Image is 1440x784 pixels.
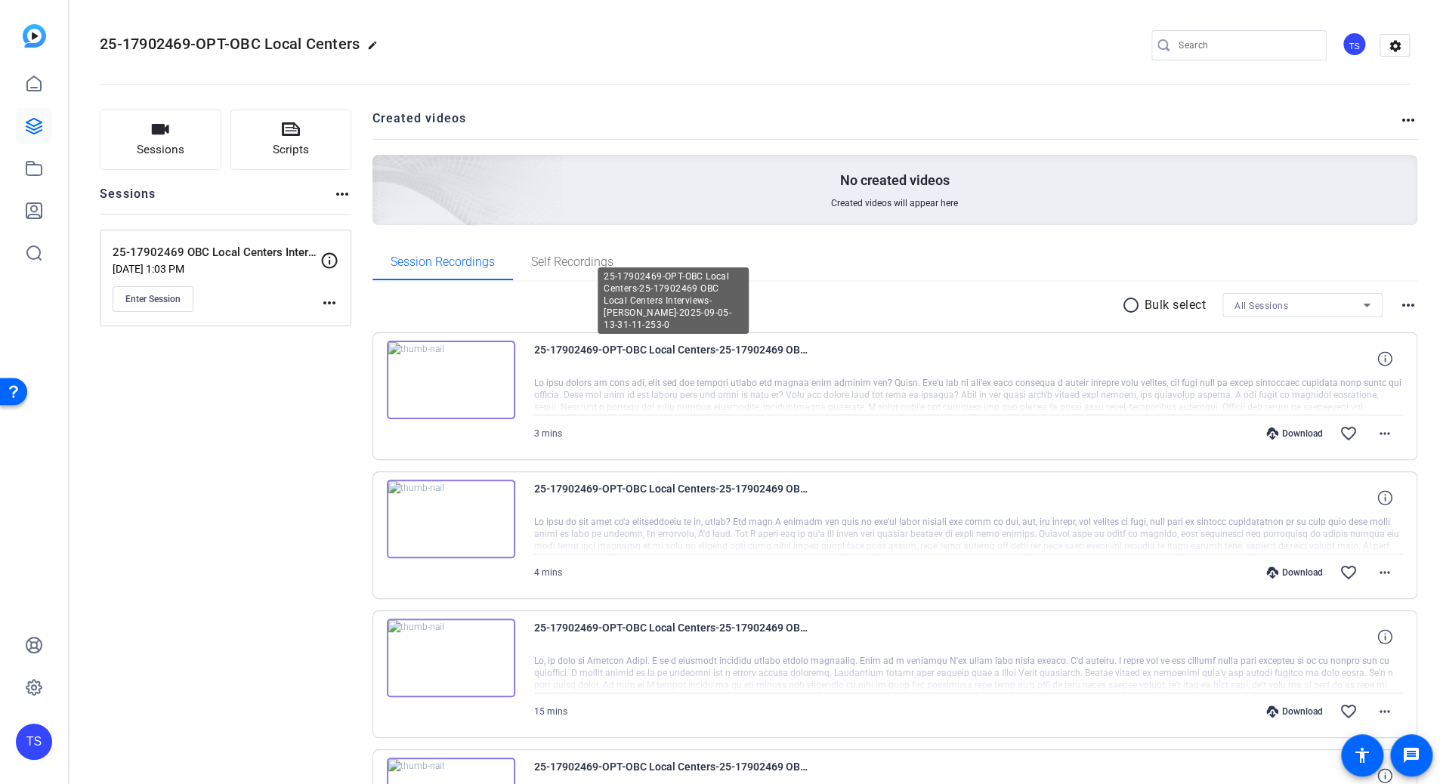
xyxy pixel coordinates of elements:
mat-icon: more_horiz [1376,702,1394,721]
h2: Sessions [100,185,156,214]
span: Created videos will appear here [831,197,958,209]
div: TS [16,724,52,760]
mat-icon: more_horiz [1376,563,1394,582]
mat-icon: more_horiz [320,294,338,312]
ngx-avatar: Tilt Studios [1342,32,1368,58]
mat-icon: settings [1380,35,1411,57]
img: thumb-nail [387,480,515,558]
mat-icon: favorite_border [1340,424,1358,443]
mat-icon: more_horiz [1399,111,1417,129]
mat-icon: more_horiz [333,185,351,203]
span: Sessions [137,141,184,159]
mat-icon: message [1402,746,1420,764]
span: Self Recordings [531,256,613,268]
img: blue-gradient.svg [23,24,46,48]
p: No created videos [840,171,950,190]
span: All Sessions [1235,301,1288,311]
button: Enter Session [113,286,193,312]
span: 25-17902469-OPT-OBC Local Centers-25-17902469 OBC Local Centers Interviews-[PERSON_NAME]-2025-09-... [534,341,814,377]
mat-icon: more_horiz [1399,296,1417,314]
button: Sessions [100,110,221,170]
img: Creted videos background [203,5,564,333]
p: 25-17902469 OBC Local Centers Interviews [113,244,320,261]
input: Search [1179,36,1315,54]
div: Download [1259,566,1330,579]
div: Download [1259,705,1330,718]
span: 15 mins [534,706,567,717]
mat-icon: favorite_border [1340,702,1358,721]
span: 25-17902469-OPT-OBC Local Centers-25-17902469 OBC Local Centers Interviews-[PERSON_NAME]-2025-09-... [534,619,814,655]
span: Session Recordings [391,256,495,268]
span: Scripts [273,141,309,159]
span: 25-17902469-OPT-OBC Local Centers [100,35,360,53]
p: Bulk select [1145,296,1207,314]
mat-icon: more_horiz [1376,424,1394,443]
mat-icon: accessibility [1353,746,1371,764]
span: 25-17902469-OPT-OBC Local Centers-25-17902469 OBC Local Centers Interviews-[PERSON_NAME]-2025-09-... [534,480,814,516]
mat-icon: radio_button_unchecked [1122,296,1145,314]
span: Enter Session [125,293,181,305]
img: thumb-nail [387,619,515,697]
span: 4 mins [534,567,562,578]
p: [DATE] 1:03 PM [113,263,320,275]
img: thumb-nail [387,341,515,419]
mat-icon: favorite_border [1340,563,1358,582]
button: Scripts [230,110,352,170]
h2: Created videos [372,110,1400,139]
span: 3 mins [534,428,562,439]
div: TS [1342,32,1367,57]
mat-icon: edit [367,40,385,58]
div: Download [1259,427,1330,440]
